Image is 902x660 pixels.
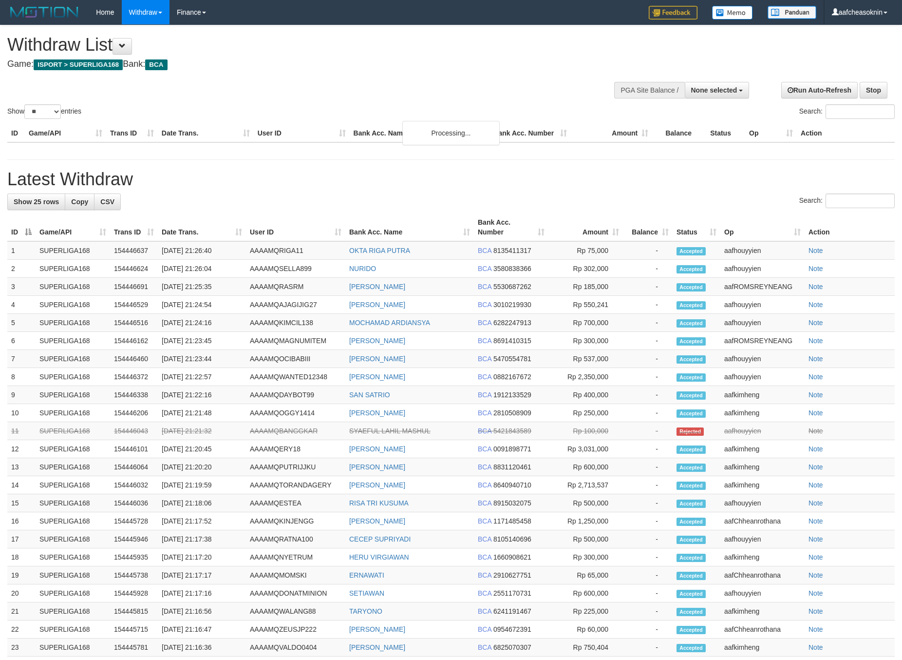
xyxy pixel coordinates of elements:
[826,104,895,119] input: Search:
[493,391,531,399] span: Copy 1912133529 to clipboard
[110,350,158,368] td: 154446460
[676,319,706,328] span: Accepted
[548,314,623,332] td: Rp 700,000
[158,241,246,260] td: [DATE] 21:26:40
[100,198,114,206] span: CSV
[158,494,246,512] td: [DATE] 21:18:06
[478,319,491,327] span: BCA
[7,35,592,55] h1: Withdraw List
[158,566,246,584] td: [DATE] 21:17:17
[36,548,110,566] td: SUPERLIGA168
[808,643,823,651] a: Note
[110,566,158,584] td: 154445738
[349,571,384,579] a: ERNAWATI
[110,476,158,494] td: 154446032
[720,368,805,386] td: aafhouyyien
[623,314,673,332] td: -
[478,265,491,272] span: BCA
[7,104,81,119] label: Show entries
[614,82,684,98] div: PGA Site Balance /
[676,301,706,310] span: Accepted
[246,404,345,422] td: AAAAMQOGGY1414
[246,422,345,440] td: AAAAMQBANGGKAR
[110,530,158,548] td: 154445946
[720,314,805,332] td: aafhouyyien
[158,440,246,458] td: [DATE] 21:20:45
[246,332,345,350] td: AAAAMQMAGNUMITEM
[493,301,531,309] span: Copy 3010219930 to clipboard
[110,278,158,296] td: 154446691
[808,391,823,399] a: Note
[493,355,531,363] span: Copy 5470554781 to clipboard
[7,332,36,350] td: 6
[548,350,623,368] td: Rp 537,000
[712,6,753,19] img: Button%20Memo.svg
[720,350,805,368] td: aafhouyyien
[493,427,531,435] span: Copy 5421843589 to clipboard
[493,463,531,471] span: Copy 8831120461 to clipboard
[808,355,823,363] a: Note
[36,241,110,260] td: SUPERLIGA168
[808,409,823,417] a: Note
[808,427,823,435] a: Note
[548,548,623,566] td: Rp 300,000
[246,530,345,548] td: AAAAMQRATNA100
[350,124,490,142] th: Bank Acc. Name
[349,607,382,615] a: TARYONO
[623,368,673,386] td: -
[478,499,491,507] span: BCA
[246,440,345,458] td: AAAAMQERY18
[349,481,405,489] a: [PERSON_NAME]
[158,404,246,422] td: [DATE] 21:21:48
[36,494,110,512] td: SUPERLIGA168
[36,458,110,476] td: SUPERLIGA168
[676,536,706,544] span: Accepted
[676,500,706,508] span: Accepted
[676,482,706,490] span: Accepted
[7,241,36,260] td: 1
[349,463,405,471] a: [PERSON_NAME]
[158,278,246,296] td: [DATE] 21:25:35
[493,319,531,327] span: Copy 6282247913 to clipboard
[158,296,246,314] td: [DATE] 21:24:54
[808,517,823,525] a: Note
[493,283,531,291] span: Copy 5530687262 to clipboard
[478,355,491,363] span: BCA
[685,82,750,98] button: None selected
[478,391,491,399] span: BCA
[349,301,405,309] a: [PERSON_NAME]
[349,391,390,399] a: SAN SATRIO
[548,241,623,260] td: Rp 75,000
[110,314,158,332] td: 154446516
[808,445,823,453] a: Note
[94,194,121,210] a: CSV
[493,481,531,489] span: Copy 8640940710 to clipboard
[110,458,158,476] td: 154446064
[246,476,345,494] td: AAAAMQTORANDAGERY
[36,368,110,386] td: SUPERLIGA168
[493,535,531,543] span: Copy 8105140696 to clipboard
[720,548,805,566] td: aafkimheng
[478,445,491,453] span: BCA
[673,214,720,241] th: Status: activate to sort column ascending
[493,265,531,272] span: Copy 3580838366 to clipboard
[246,214,345,241] th: User ID: activate to sort column ascending
[808,499,823,507] a: Note
[623,296,673,314] td: -
[720,458,805,476] td: aafkimheng
[36,530,110,548] td: SUPERLIGA168
[7,296,36,314] td: 4
[254,124,350,142] th: User ID
[36,214,110,241] th: Game/API: activate to sort column ascending
[345,214,474,241] th: Bank Acc. Name: activate to sort column ascending
[7,214,36,241] th: ID: activate to sort column descending
[478,373,491,381] span: BCA
[623,422,673,440] td: -
[548,368,623,386] td: Rp 2,350,000
[110,296,158,314] td: 154446529
[246,241,345,260] td: AAAAMQRIGA11
[676,337,706,346] span: Accepted
[720,260,805,278] td: aafhouyyien
[7,404,36,422] td: 10
[110,548,158,566] td: 154445935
